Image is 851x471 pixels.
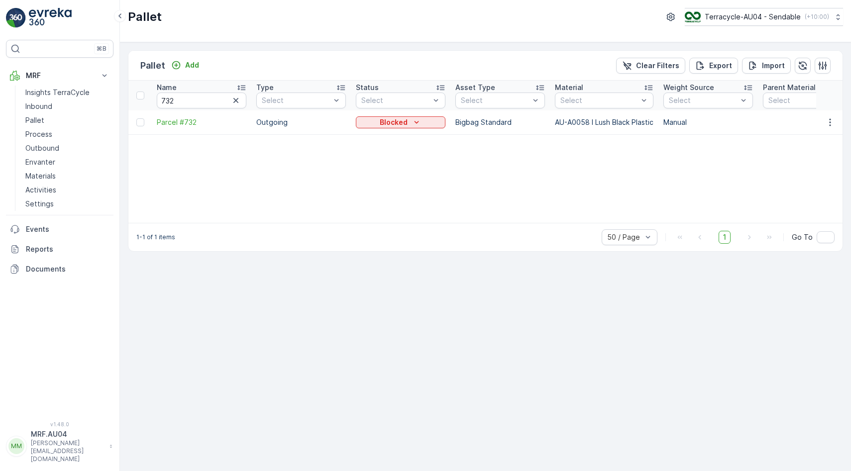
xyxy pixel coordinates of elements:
p: [PERSON_NAME][EMAIL_ADDRESS][DOMAIN_NAME] [31,439,105,463]
p: Material [555,83,583,93]
button: Import [742,58,791,74]
p: Pallet [128,9,162,25]
td: Bigbag Standard [450,110,550,134]
p: Weight Source [663,83,714,93]
input: Search [157,93,246,108]
button: Blocked [356,116,445,128]
p: Documents [26,264,109,274]
p: Insights TerraCycle [25,88,90,97]
p: Process [25,129,52,139]
p: Reports [26,244,109,254]
p: Envanter [25,157,55,167]
button: Terracycle-AU04 - Sendable(+10:00) [685,8,843,26]
p: Activities [25,185,56,195]
td: Outgoing [251,110,351,134]
a: Events [6,219,113,239]
a: Envanter [21,155,113,169]
p: Outbound [25,143,59,153]
a: Parcel #732 [157,117,246,127]
p: Events [26,224,109,234]
p: Select [560,95,638,105]
span: Go To [792,232,813,242]
p: Select [262,95,330,105]
p: MRF [26,71,94,81]
p: Pallet [140,59,165,73]
p: Select [361,95,430,105]
p: Materials [25,171,56,181]
a: Documents [6,259,113,279]
div: Toggle Row Selected [136,118,144,126]
button: MRF [6,66,113,86]
p: Status [356,83,379,93]
a: Reports [6,239,113,259]
button: Clear Filters [616,58,685,74]
p: Pallet [25,115,44,125]
p: Select [669,95,738,105]
p: ⌘B [97,45,106,53]
p: 1-1 of 1 items [136,233,175,241]
a: Insights TerraCycle [21,86,113,99]
a: Outbound [21,141,113,155]
p: ( +10:00 ) [805,13,829,21]
p: Select [461,95,530,105]
button: Add [167,59,203,71]
div: MM [8,438,24,454]
td: AU-A0058 I Lush Black Plastic [550,110,658,134]
a: Settings [21,197,113,211]
p: Inbound [25,101,52,111]
p: Parent Materials [763,83,820,93]
a: Activities [21,183,113,197]
p: Name [157,83,177,93]
a: Pallet [21,113,113,127]
img: logo [6,8,26,28]
button: MMMRF.AU04[PERSON_NAME][EMAIL_ADDRESS][DOMAIN_NAME] [6,429,113,463]
a: Process [21,127,113,141]
p: Type [256,83,274,93]
span: 1 [719,231,731,244]
button: Export [689,58,738,74]
a: Inbound [21,99,113,113]
td: Manual [658,110,758,134]
p: Add [185,60,199,70]
p: Asset Type [455,83,495,93]
p: Select [768,95,837,105]
p: Import [762,61,785,71]
a: Materials [21,169,113,183]
img: logo_light-DOdMpM7g.png [29,8,72,28]
span: v 1.48.0 [6,421,113,427]
p: Export [709,61,732,71]
p: MRF.AU04 [31,429,105,439]
p: Clear Filters [636,61,679,71]
p: Blocked [380,117,408,127]
img: terracycle_logo.png [685,11,701,22]
p: Settings [25,199,54,209]
p: Terracycle-AU04 - Sendable [705,12,801,22]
